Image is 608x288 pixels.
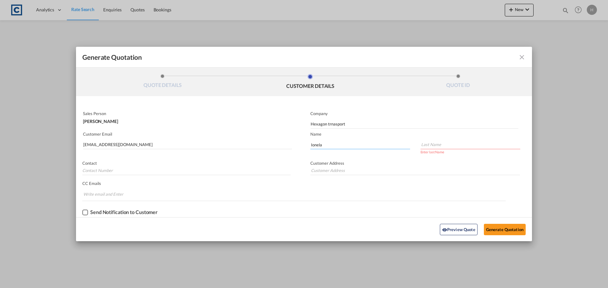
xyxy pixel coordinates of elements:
button: icon-eyePreview Quote [440,224,478,235]
md-icon: icon-eye [442,227,447,232]
md-icon: icon-close fg-AAA8AD cursor m-0 [518,53,526,61]
p: Customer Email [83,132,292,137]
md-dialog: Generate QuotationQUOTE ... [76,47,532,241]
li: QUOTE ID [384,74,532,91]
div: [PERSON_NAME] [83,116,291,124]
p: Name [310,132,532,137]
p: Company [310,111,518,116]
p: CC Emails [82,181,506,186]
md-checkbox: Checkbox No Ink [82,209,158,216]
input: Last Name [421,140,520,149]
input: First Name [310,140,410,149]
input: Customer Address [310,166,520,175]
p: Sales Person [83,111,291,116]
input: Company Name [311,119,518,129]
button: Generate Quotation [484,224,526,235]
span: Enter last Name [421,150,445,154]
input: Search by Customer Name/Email Id/Company [83,140,292,149]
input: Chips input. [83,189,131,199]
md-chips-wrap: Chips container. Enter the text area, then type text, and press enter to add a chip. [82,188,506,201]
input: Contact Number [82,166,291,175]
span: Generate Quotation [82,53,142,61]
span: Customer Address [310,161,344,166]
li: QUOTE DETAILS [89,74,237,91]
li: CUSTOMER DETAILS [237,74,384,91]
div: Send Notification to Customer [90,209,158,215]
p: Contact [82,161,291,166]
